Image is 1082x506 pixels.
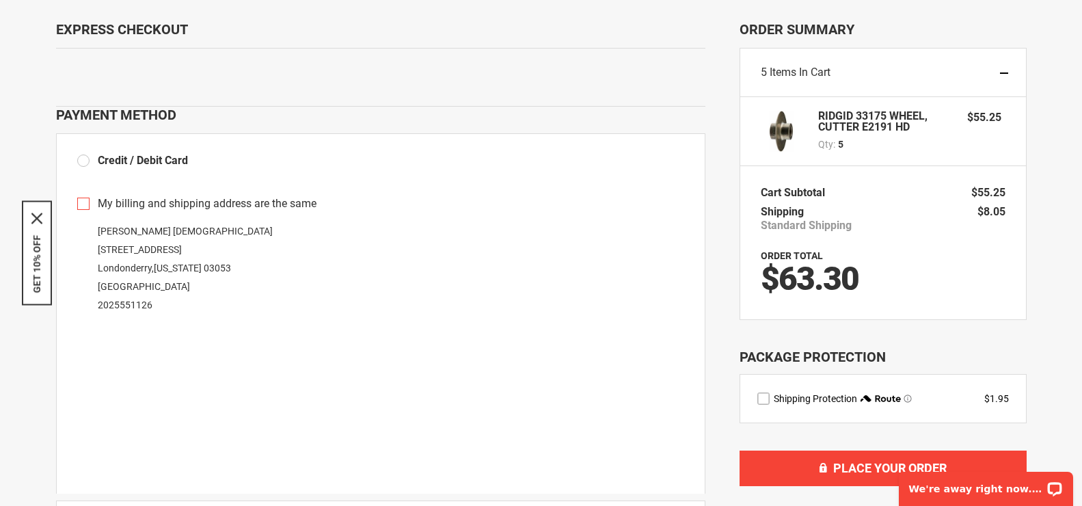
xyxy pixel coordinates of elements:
[740,21,1027,38] span: Order Summary
[740,347,1027,367] div: Package Protection
[833,461,947,475] span: Place Your Order
[761,259,858,298] span: $63.30
[818,139,833,150] span: Qty
[31,213,42,224] svg: close icon
[77,222,684,315] div: [PERSON_NAME] [DEMOGRAPHIC_DATA] [STREET_ADDRESS] Londonderry , 03053 [GEOGRAPHIC_DATA]
[740,451,1027,486] button: Place Your Order
[761,219,852,232] span: Standard Shipping
[984,392,1009,405] div: $1.95
[75,319,687,494] iframe: Secure payment input frame
[761,250,823,261] strong: Order Total
[757,392,1009,405] div: route shipping protection selector element
[53,53,708,92] iframe: Secure express checkout frame
[977,205,1005,218] span: $8.05
[31,235,42,293] button: GET 10% OFF
[31,213,42,224] button: Close
[98,154,188,167] span: Credit / Debit Card
[967,111,1001,124] span: $55.25
[761,66,767,79] span: 5
[890,463,1082,506] iframe: LiveChat chat widget
[971,186,1005,199] span: $55.25
[154,263,202,274] span: [US_STATE]
[98,196,316,212] span: My billing and shipping address are the same
[904,395,912,403] span: Learn more
[761,111,802,152] img: RIDGID 33175 WHEEL, CUTTER E2191 HD
[761,205,804,218] span: Shipping
[818,111,954,133] strong: RIDGID 33175 WHEEL, CUTTER E2191 HD
[774,393,857,404] span: Shipping Protection
[838,137,843,151] span: 5
[56,107,705,123] div: Payment Method
[770,66,830,79] span: Items in Cart
[98,299,152,310] a: 2025551126
[761,183,832,202] th: Cart Subtotal
[56,21,188,38] span: Express Checkout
